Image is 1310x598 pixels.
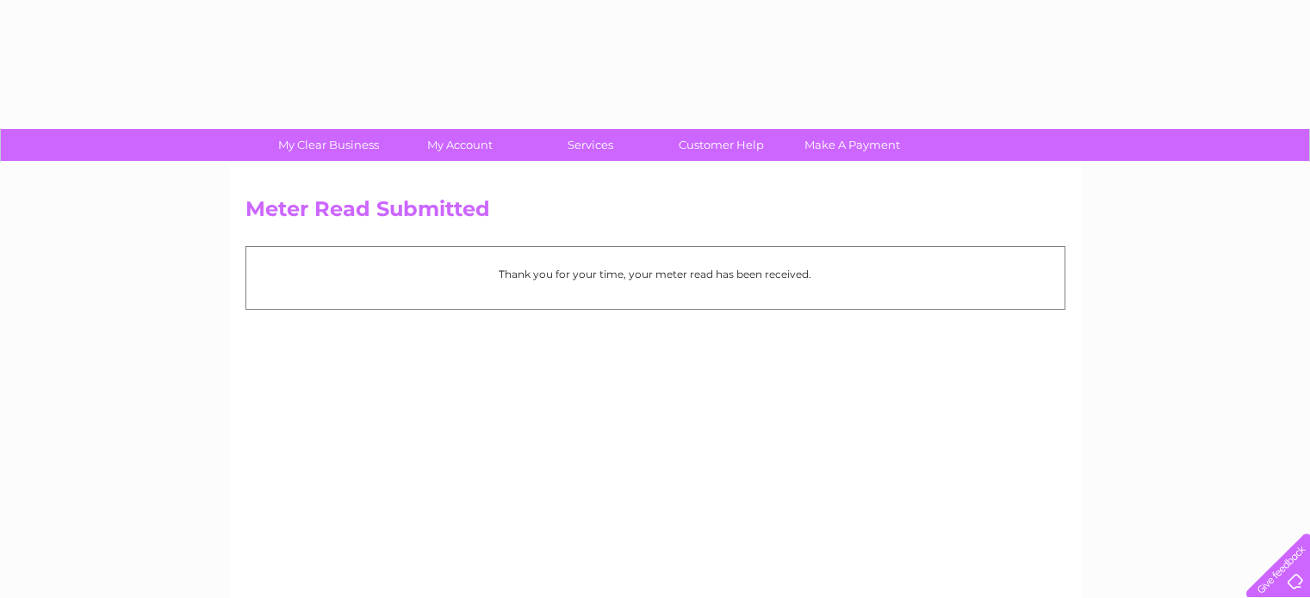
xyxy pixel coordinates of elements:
[519,129,661,161] a: Services
[650,129,792,161] a: Customer Help
[258,129,400,161] a: My Clear Business
[781,129,923,161] a: Make A Payment
[388,129,531,161] a: My Account
[245,197,1065,230] h2: Meter Read Submitted
[255,266,1056,282] p: Thank you for your time, your meter read has been received.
